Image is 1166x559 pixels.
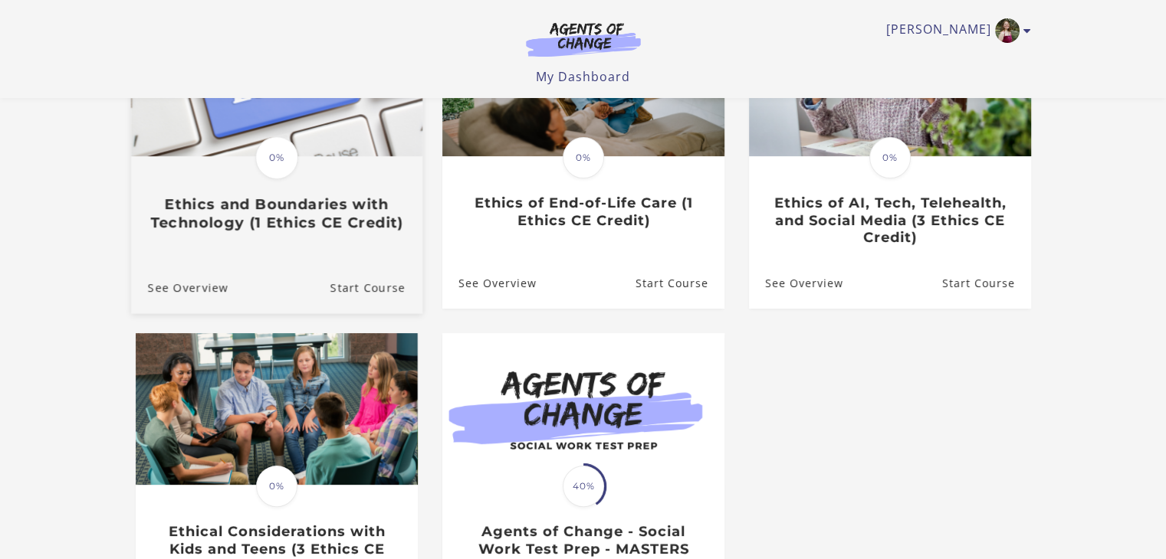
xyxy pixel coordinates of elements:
[886,18,1023,43] a: Toggle menu
[147,196,405,231] h3: Ethics and Boundaries with Technology (1 Ethics CE Credit)
[255,136,298,179] span: 0%
[256,466,297,507] span: 0%
[869,137,911,178] span: 0%
[749,259,843,309] a: Ethics of AI, Tech, Telehealth, and Social Media (3 Ethics CE Credit): See Overview
[563,137,604,178] span: 0%
[941,259,1030,309] a: Ethics of AI, Tech, Telehealth, and Social Media (3 Ethics CE Credit): Resume Course
[536,68,630,85] a: My Dashboard
[458,195,708,229] h3: Ethics of End-of-Life Care (1 Ethics CE Credit)
[765,195,1014,247] h3: Ethics of AI, Tech, Telehealth, and Social Media (3 Ethics CE Credit)
[458,523,708,557] h3: Agents of Change - Social Work Test Prep - MASTERS
[442,259,537,309] a: Ethics of End-of-Life Care (1 Ethics CE Credit): See Overview
[510,21,657,57] img: Agents of Change Logo
[330,262,422,313] a: Ethics and Boundaries with Technology (1 Ethics CE Credit): Resume Course
[635,259,724,309] a: Ethics of End-of-Life Care (1 Ethics CE Credit): Resume Course
[563,466,604,507] span: 40%
[130,262,228,313] a: Ethics and Boundaries with Technology (1 Ethics CE Credit): See Overview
